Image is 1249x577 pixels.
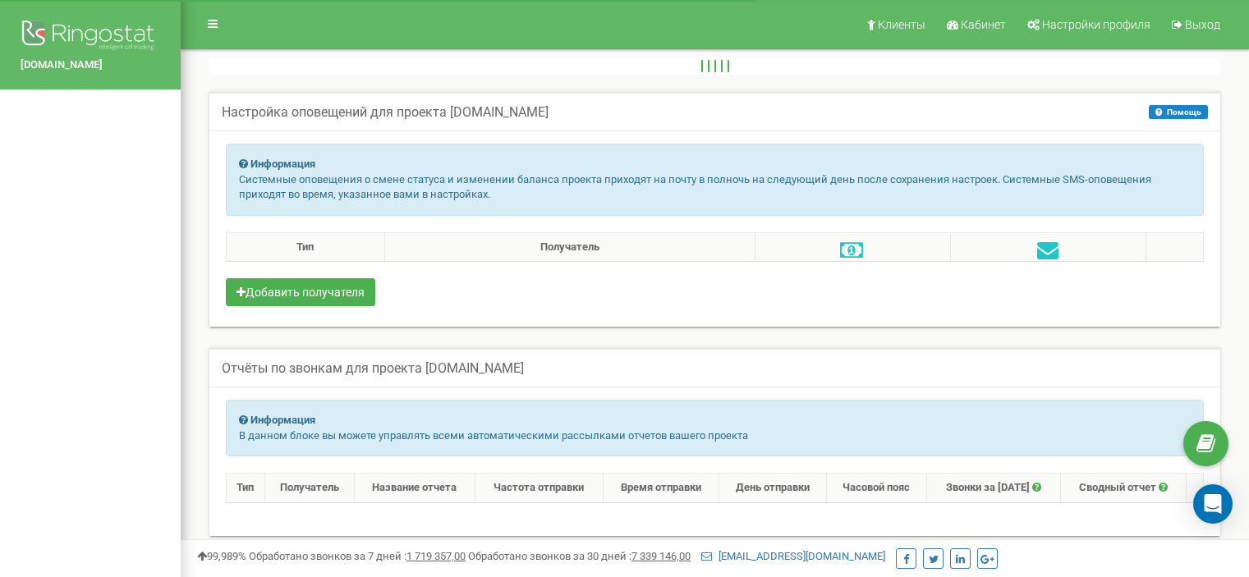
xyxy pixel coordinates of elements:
[197,550,246,562] span: 99,989%
[878,18,925,31] span: Клиенты
[250,158,315,170] strong: Информация
[222,105,549,120] h5: Настройка оповещений для проекта [DOMAIN_NAME]
[631,550,691,562] u: 7 339 146,00
[827,474,926,503] th: Часовой пояс
[227,474,265,503] th: Тип
[249,550,466,562] span: Обработано звонков за 7 дней :
[961,18,1006,31] span: Кабинет
[701,550,885,562] a: [EMAIL_ADDRESS][DOMAIN_NAME]
[239,172,1191,203] p: Системные оповещения о смене статуса и изменении баланса проекта приходят на почту в полночь на с...
[475,474,603,503] th: Частота отправки
[603,474,719,503] th: Время отправки
[719,474,826,503] th: День отправки
[21,16,160,57] img: Ringostat logo
[226,278,375,306] button: Добавить получателя
[264,474,354,503] th: Получатель
[239,428,1191,444] p: В данном блоке вы можете управлять всеми автоматическими рассылками отчетов вашего проекта
[1149,105,1208,119] button: Помощь
[406,550,466,562] u: 1 719 357,00
[1185,18,1220,31] span: Выход
[354,474,475,503] th: Название отчета
[250,414,315,426] strong: Информация
[21,57,160,73] a: [DOMAIN_NAME]
[926,474,1060,503] th: Звонки за [DATE]
[1193,484,1233,524] div: Open Intercom Messenger
[227,232,385,262] th: Тип
[1042,18,1150,31] span: Настройки профиля
[222,361,524,376] h5: Отчёты по звонкам для проекта [DOMAIN_NAME]
[468,550,691,562] span: Обработано звонков за 30 дней :
[1060,474,1186,503] th: Сводный отчет
[384,232,755,262] th: Получатель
